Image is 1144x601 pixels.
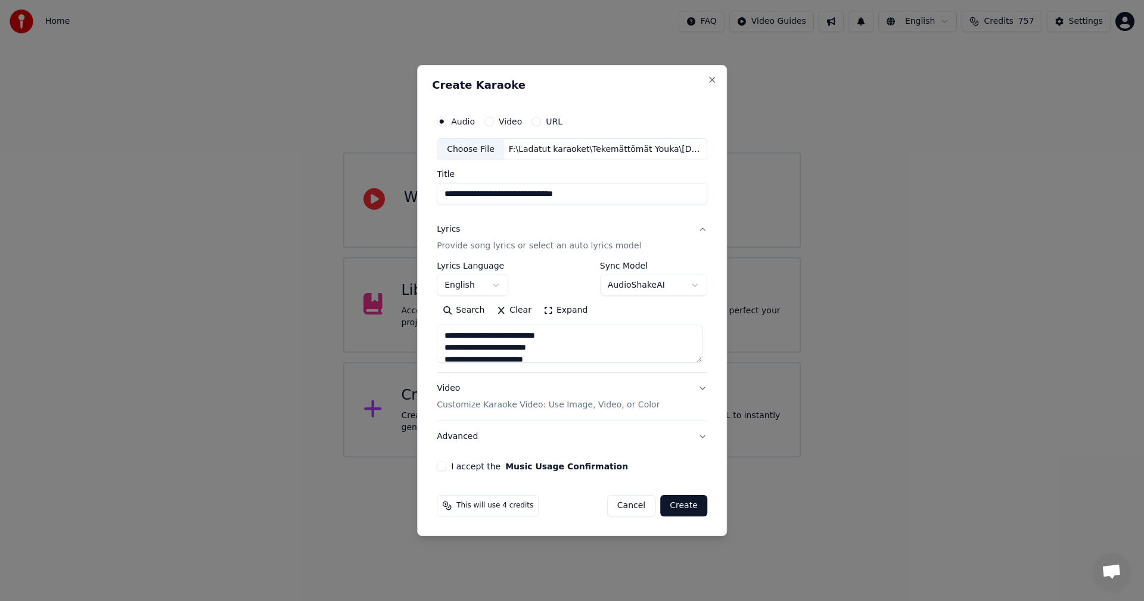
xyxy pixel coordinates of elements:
[600,262,707,270] label: Sync Model
[437,373,707,421] button: VideoCustomize Karaoke Video: Use Image, Video, or Color
[437,241,641,253] p: Provide song lyrics or select an auto lyrics model
[499,117,522,126] label: Video
[437,139,504,160] div: Choose File
[432,80,712,91] h2: Create Karaoke
[490,301,537,320] button: Clear
[451,462,628,471] label: I accept the
[437,262,508,270] label: Lyrics Language
[437,399,660,411] p: Customize Karaoke Video: Use Image, Video, or Color
[437,301,490,320] button: Search
[504,144,707,155] div: F:\Ladatut karaoket\Tekemättömät Youka\[DEMOGRAPHIC_DATA] naislaulajia\Itke en lemmen tähden Juli...
[546,117,562,126] label: URL
[437,224,460,236] div: Lyrics
[660,495,707,516] button: Create
[607,495,655,516] button: Cancel
[437,421,707,452] button: Advanced
[451,117,475,126] label: Audio
[456,501,533,510] span: This will use 4 credits
[437,262,707,373] div: LyricsProvide song lyrics or select an auto lyrics model
[537,301,593,320] button: Expand
[437,383,660,412] div: Video
[437,170,707,179] label: Title
[505,462,628,471] button: I accept the
[437,214,707,262] button: LyricsProvide song lyrics or select an auto lyrics model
